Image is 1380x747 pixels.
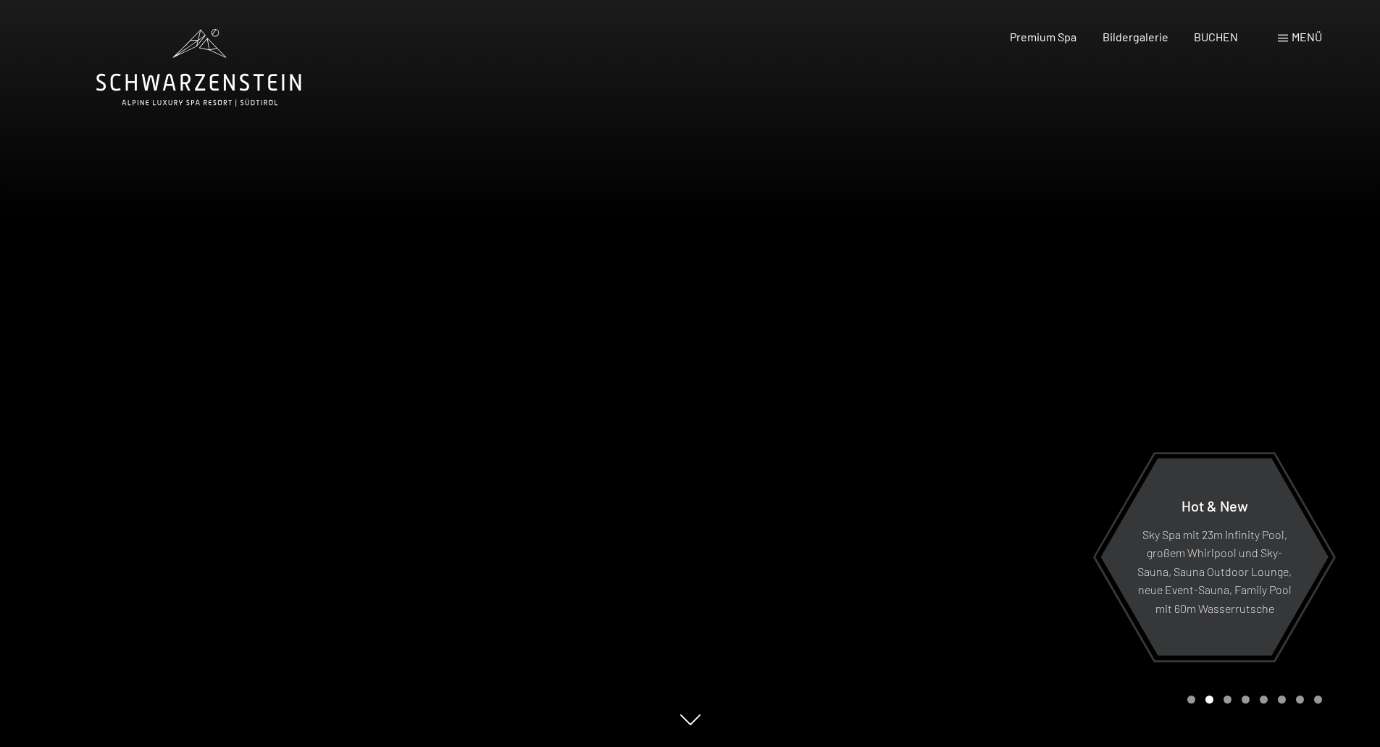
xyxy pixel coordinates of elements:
a: Premium Spa [1010,30,1076,43]
div: Carousel Page 2 (Current Slide) [1205,696,1213,704]
div: Carousel Pagination [1182,696,1322,704]
div: Carousel Page 3 [1224,696,1231,704]
div: Carousel Page 8 [1314,696,1322,704]
a: Bildergalerie [1103,30,1168,43]
span: Hot & New [1182,496,1248,514]
div: Carousel Page 5 [1260,696,1268,704]
div: Carousel Page 6 [1278,696,1286,704]
p: Sky Spa mit 23m Infinity Pool, großem Whirlpool und Sky-Sauna, Sauna Outdoor Lounge, neue Event-S... [1136,525,1293,617]
div: Carousel Page 1 [1187,696,1195,704]
a: BUCHEN [1194,30,1238,43]
span: Menü [1292,30,1322,43]
div: Carousel Page 7 [1296,696,1304,704]
a: Hot & New Sky Spa mit 23m Infinity Pool, großem Whirlpool und Sky-Sauna, Sauna Outdoor Lounge, ne... [1100,457,1329,656]
div: Carousel Page 4 [1242,696,1250,704]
